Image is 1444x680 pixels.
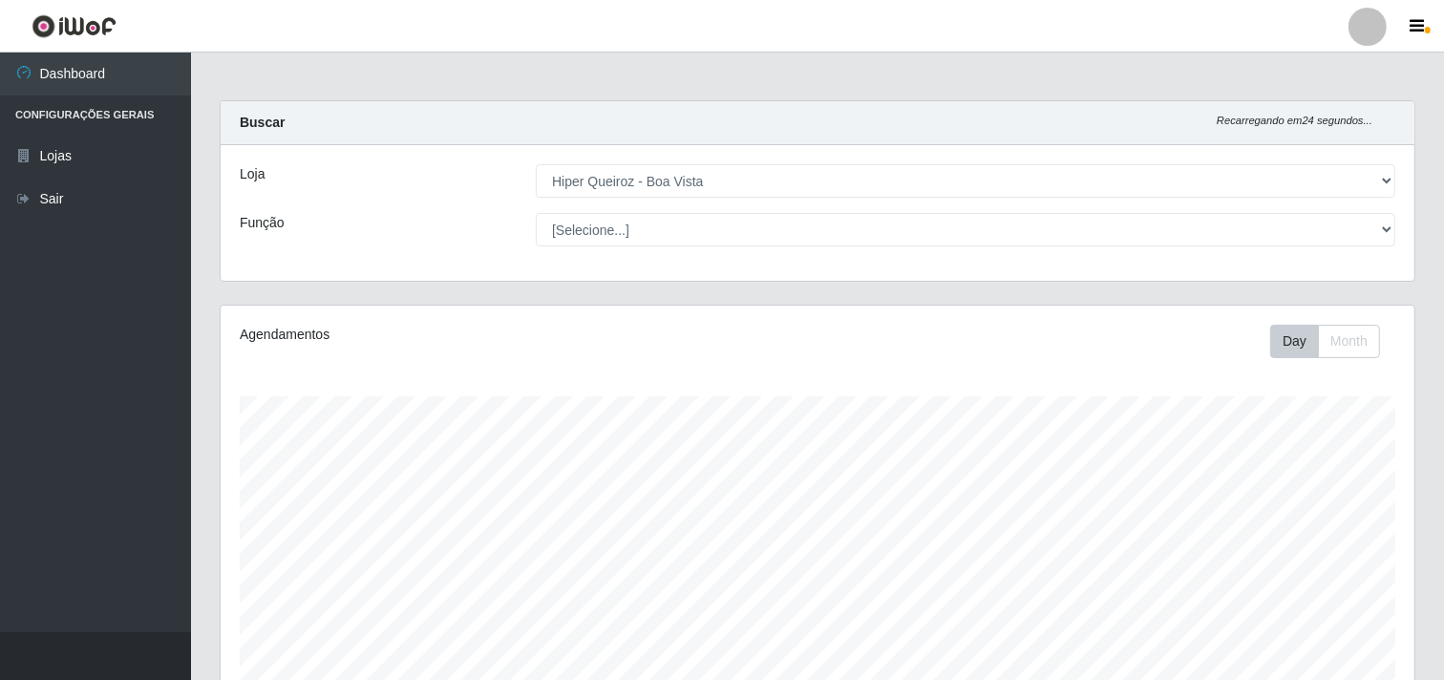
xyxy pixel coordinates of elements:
div: Agendamentos [240,325,705,345]
button: Month [1318,325,1380,358]
i: Recarregando em 24 segundos... [1217,115,1372,126]
img: CoreUI Logo [32,14,117,38]
label: Função [240,213,285,233]
button: Day [1270,325,1319,358]
strong: Buscar [240,115,285,130]
label: Loja [240,164,265,184]
div: First group [1270,325,1380,358]
div: Toolbar with button groups [1270,325,1395,358]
